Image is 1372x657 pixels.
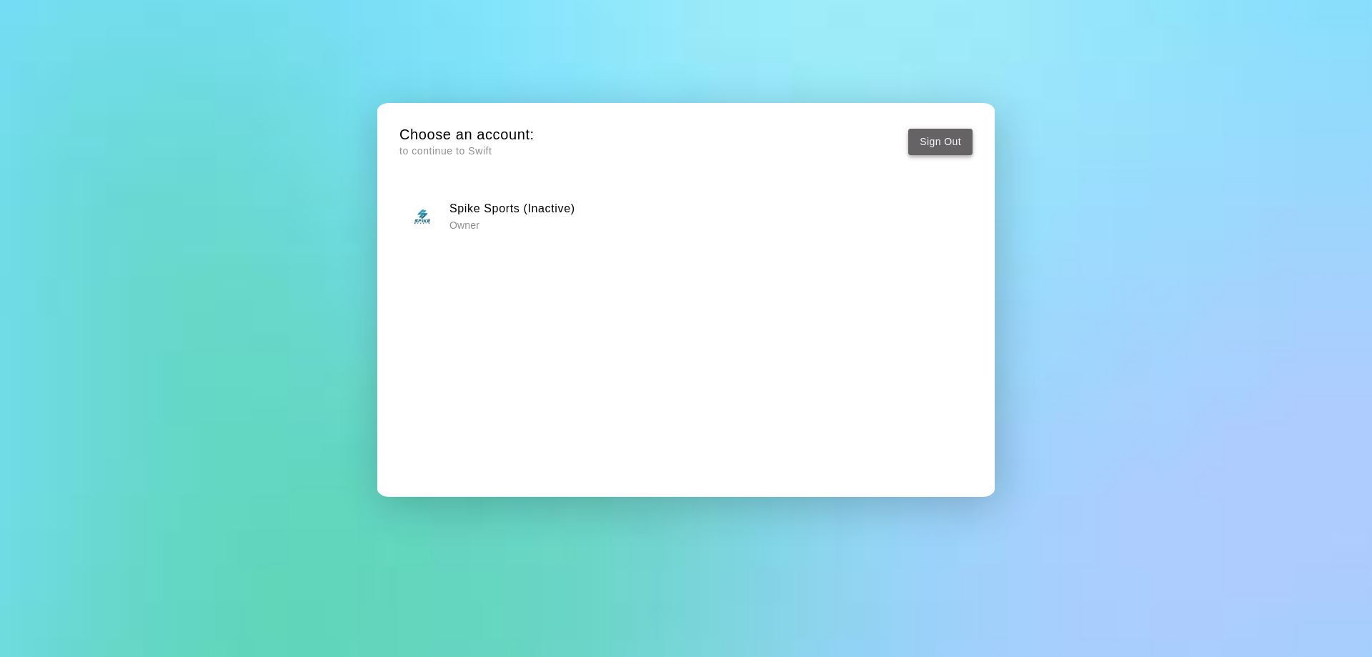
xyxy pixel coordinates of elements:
button: Spike SportsSpike Sports (Inactive)Owner [399,193,973,238]
button: Sign Out [908,129,973,155]
h6: Spike Sports (Inactive) [449,199,575,218]
h5: Choose an account: [399,125,535,144]
p: to continue to Swift [399,144,535,159]
img: Spike Sports [404,198,440,234]
p: Owner [449,218,575,232]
